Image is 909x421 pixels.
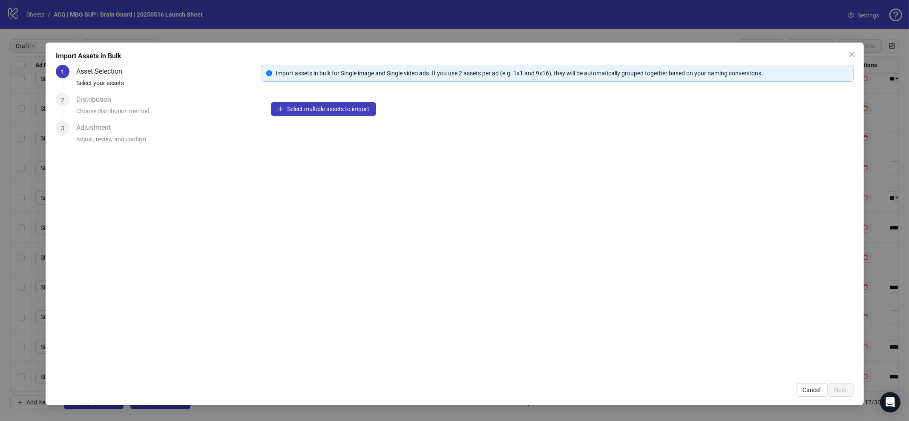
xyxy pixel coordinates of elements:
[278,106,284,112] span: plus
[287,106,369,112] span: Select multiple assets to import
[76,121,118,135] div: Adjustment
[56,51,854,61] div: Import Assets in Bulk
[796,383,827,397] button: Cancel
[61,125,64,132] span: 3
[845,48,858,61] button: Close
[61,69,64,75] span: 1
[271,102,376,116] button: Select multiple assets to import
[266,70,272,76] span: info-circle
[61,97,64,103] span: 2
[76,65,129,78] div: Asset Selection
[827,383,853,397] button: Next
[76,106,253,121] div: Choose distribution method
[276,69,848,78] div: Import assets in bulk for Single image and Single video ads. If you use 2 assets per ad (e.g. 1x1...
[803,387,820,393] span: Cancel
[880,392,900,412] div: Open Intercom Messenger
[76,93,118,106] div: Distribution
[848,51,855,58] span: close
[76,135,253,149] div: Adjust, review and confirm
[76,78,253,93] div: Select your assets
